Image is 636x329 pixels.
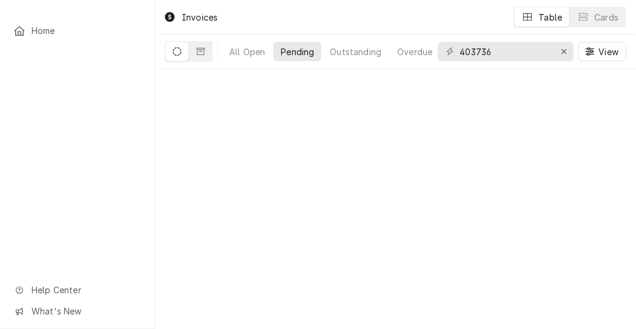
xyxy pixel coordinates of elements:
div: Cards [594,11,618,24]
button: View [578,42,626,61]
div: All Open [229,45,265,58]
div: Pending [281,45,314,58]
span: What's New [32,305,140,317]
span: View [596,45,621,58]
span: Home [32,24,141,37]
div: Table [538,11,562,24]
div: Overdue [397,45,432,58]
div: Outstanding [330,45,381,58]
a: Go to Help Center [7,280,147,300]
span: Help Center [32,284,140,296]
input: Keyword search [460,42,551,61]
a: Go to What's New [7,301,147,321]
a: Home [7,21,147,41]
button: Erase input [554,42,574,61]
